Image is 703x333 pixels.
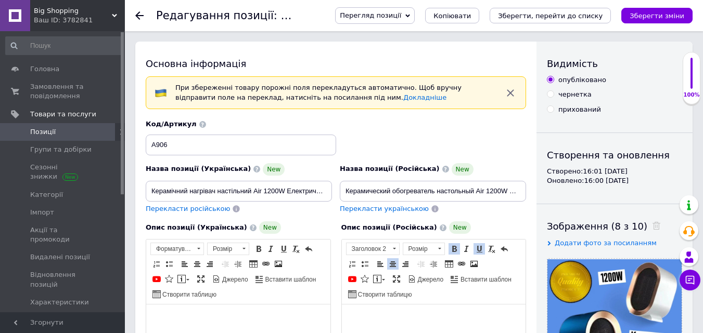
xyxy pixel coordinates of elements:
[30,252,90,262] span: Видалені позиції
[30,270,96,289] span: Відновлення позицій
[30,110,96,119] span: Товари та послуги
[391,273,402,285] a: Максимізувати
[30,82,96,101] span: Замовлення та повідомлення
[179,258,190,270] a: По лівому краю
[433,12,471,20] span: Копіювати
[341,223,437,231] span: Опис позиції (Російська)
[403,243,434,255] span: Розмір
[547,220,682,233] div: Зображення (8 з 10)
[265,243,277,255] a: Курсив (Ctrl+I)
[415,258,427,270] a: Зменшити відступ
[151,243,194,255] span: Форматування
[303,243,314,255] a: Повернути (Ctrl+Z)
[459,275,512,284] span: Вставити шаблон
[146,181,332,202] input: Наприклад, H&M жіноча сукня зелена 38 розмір вечірня максі з блискітками
[683,91,700,99] div: 100%
[680,270,700,290] button: Чат з покупцем
[248,258,259,270] a: Таблиця
[406,273,445,285] a: Джерело
[211,273,250,285] a: Джерело
[630,12,684,20] i: Зберегти зміни
[416,275,444,284] span: Джерело
[498,12,603,20] i: Зберегти, перейти до списку
[428,258,439,270] a: Збільшити відступ
[490,8,611,23] button: Зберегти, перейти до списку
[176,273,191,285] a: Вставити повідомлення
[461,243,472,255] a: Курсив (Ctrl+I)
[260,258,272,270] a: Вставити/Редагувати посилання (Ctrl+L)
[359,273,370,285] a: Вставити іконку
[555,239,657,247] span: Додати фото за посиланням
[30,127,56,137] span: Позиції
[146,205,230,212] span: Перекласти російською
[30,225,96,244] span: Акції та промокоди
[146,120,197,128] span: Код/Артикул
[34,16,125,25] div: Ваш ID: 3782841
[220,258,231,270] a: Зменшити відступ
[5,36,123,55] input: Пошук
[151,273,162,285] a: Додати відео з YouTube
[683,52,700,104] div: 100% Якість заповнення
[347,288,414,300] a: Створити таблицю
[547,57,682,70] div: Видимість
[449,273,513,285] a: Вставити шаблон
[558,75,606,85] div: опубліковано
[253,243,264,255] a: Жирний (Ctrl+B)
[558,90,592,99] div: чернетка
[163,273,175,285] a: Вставити іконку
[359,258,370,270] a: Вставити/видалити маркований список
[30,163,96,181] span: Сезонні знижки
[403,243,445,255] a: Розмір
[499,243,510,255] a: Повернути (Ctrl+Z)
[403,94,446,101] a: Докладніше
[558,105,601,114] div: прихований
[340,205,429,212] span: Перекласти українською
[347,258,358,270] a: Вставити/видалити нумерований список
[468,258,480,270] a: Зображення
[375,258,386,270] a: По лівому краю
[150,243,204,255] a: Форматування
[30,145,92,154] span: Групи та добірки
[449,221,471,234] span: New
[208,243,239,255] span: Розмір
[346,243,400,255] a: Заголовок 2
[204,258,215,270] a: По правому краю
[191,258,203,270] a: По центру
[254,273,318,285] a: Вставити шаблон
[443,258,455,270] a: Таблиця
[30,190,63,199] span: Категорії
[290,243,302,255] a: Видалити форматування
[340,165,440,172] span: Назва позиції (Російська)
[135,11,144,20] div: Повернутися назад
[340,11,401,19] span: Перегляд позиції
[547,176,682,185] div: Оновлено: 16:00 [DATE]
[547,167,682,176] div: Створено: 16:01 [DATE]
[207,243,249,255] a: Розмір
[155,87,167,99] img: :flag-ua:
[232,258,244,270] a: Збільшити відступ
[263,163,285,176] span: New
[273,258,284,270] a: Зображення
[146,223,247,231] span: Опис позиції (Українська)
[151,288,218,300] a: Створити таблицю
[456,258,467,270] a: Вставити/Редагувати посилання (Ctrl+L)
[175,84,462,101] span: При збереженні товару порожні поля перекладуться автоматично. Щоб вручну відправити поле на перек...
[452,163,474,176] span: New
[347,273,358,285] a: Додати відео з YouTube
[425,8,479,23] button: Копіювати
[340,181,526,202] input: Наприклад, H&M жіноча сукня зелена 38 розмір вечірня максі з блискітками
[30,64,59,74] span: Головна
[151,258,162,270] a: Вставити/видалити нумерований список
[146,57,526,70] div: Основна інформація
[221,275,248,284] span: Джерело
[387,258,399,270] a: По центру
[163,258,175,270] a: Вставити/видалити маркований список
[278,243,289,255] a: Підкреслений (Ctrl+U)
[474,243,485,255] a: Підкреслений (Ctrl+U)
[30,208,54,217] span: Імпорт
[161,290,216,299] span: Створити таблицю
[486,243,497,255] a: Видалити форматування
[400,258,411,270] a: По правому краю
[356,290,412,299] span: Створити таблицю
[146,165,251,172] span: Назва позиції (Українська)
